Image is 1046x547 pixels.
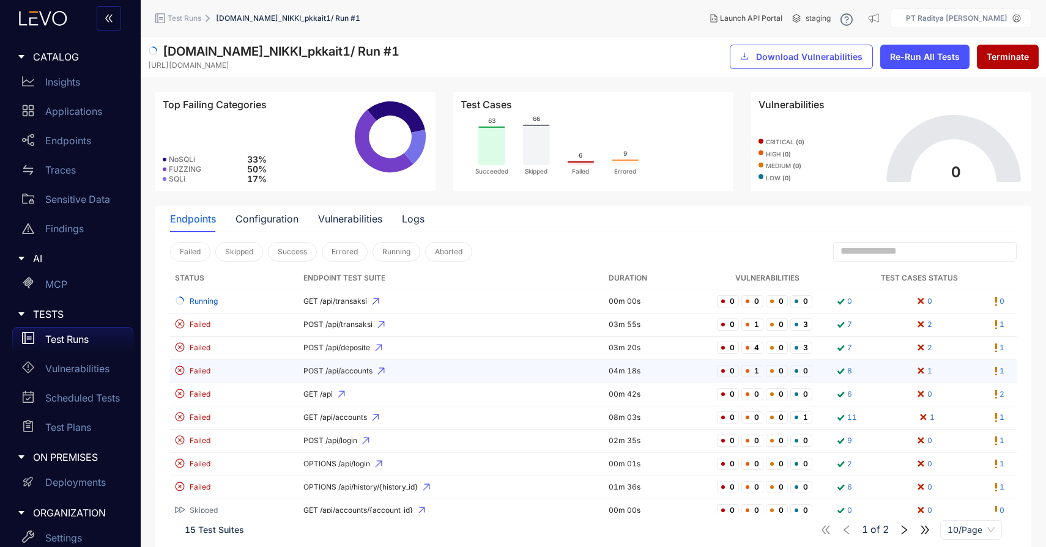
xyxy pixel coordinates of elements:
td: 04m 18s [604,360,712,383]
p: Findings [45,223,84,234]
a: 1 [995,435,1004,447]
span: Errored [332,248,358,256]
p: Test Runs [45,334,89,345]
span: GET /api/accounts/{account_id} [303,506,599,515]
a: 11 [834,411,857,424]
a: 2 [995,388,1004,401]
span: Failed [190,390,210,398]
p: Scheduled Tests [45,392,120,403]
td: 03m 55s [604,314,712,337]
span: SQLi [169,175,185,183]
a: Scheduled Tests [12,386,133,415]
a: 1 [995,342,1004,354]
span: 0 [790,435,812,447]
span: 0 [790,481,812,493]
span: 1 [862,524,868,535]
span: Failed [190,367,210,375]
p: Deployments [45,477,106,488]
a: Applications [12,99,133,128]
span: 0 [741,481,763,493]
button: Re-Run All Tests [880,45,970,69]
p: Traces [45,164,76,175]
a: 0 [834,504,852,517]
a: 1 [915,365,932,378]
tspan: Succeeded [475,167,508,175]
span: 0 [766,342,788,354]
a: MCP [12,272,133,301]
span: Test Runs [168,14,201,23]
span: 0 [766,504,788,516]
span: 0 [717,458,739,470]
span: CATALOG [33,51,124,62]
span: GET /api [303,390,599,398]
span: 0 [741,435,763,447]
div: Endpoints [170,213,216,224]
span: 0 [766,365,788,377]
button: Running [373,242,420,262]
td: 00m 01s [604,453,712,476]
span: [DOMAIN_NAME]_NIKKI_pkkait1 / Run # 1 [216,14,360,23]
a: Test Plans [12,415,133,444]
td: 03m 20s [604,337,712,360]
span: caret-right [17,254,26,263]
span: 15 Test Suites [185,524,244,535]
button: Aborted [425,242,472,262]
div: Vulnerabilities [318,213,382,224]
a: Sensitive Data [12,187,133,216]
span: Failed [190,436,210,445]
button: Terminate [977,45,1039,69]
a: Findings [12,216,133,246]
a: 0 [915,458,932,471]
span: Vulnerabilities [759,99,825,110]
span: 10/Page [948,521,995,539]
span: POST /api/login [303,436,599,445]
span: 0 [790,388,812,400]
td: 00m 42s [604,383,712,406]
a: 0 [915,388,932,401]
p: Endpoints [45,135,91,146]
a: 0 [915,481,932,494]
th: Status [170,266,299,290]
span: 50 % [247,164,267,174]
span: 0 [766,435,788,447]
span: FUZZING [169,165,201,174]
a: Insights [12,70,133,99]
span: Failed [190,343,210,352]
div: TESTS [7,301,133,327]
a: 0 [834,295,852,308]
span: Download Vulnerabilities [756,52,862,62]
span: AI [33,253,124,264]
span: critical [766,139,804,146]
th: Test Cases Status [822,266,1017,290]
span: 3 [790,318,812,331]
td: 00m 00s [604,499,712,523]
span: 0 [766,411,788,424]
span: caret-right [17,508,26,517]
span: 0 [790,504,812,516]
td: 02m 35s [604,430,712,453]
span: Running [382,248,410,256]
th: Endpoint Test Suite [299,266,604,290]
span: of [862,524,889,535]
a: Deployments [12,471,133,500]
button: downloadDownload Vulnerabilities [730,45,873,69]
td: 00m 00s [604,290,712,314]
a: 6 [834,388,852,401]
span: Launch API Portal [720,14,782,23]
span: Top Failing Categories [163,99,267,110]
td: 01m 36s [604,476,712,499]
span: Failed [190,320,210,329]
span: 0 [741,388,763,400]
span: high [766,151,791,158]
p: Insights [45,76,80,87]
span: Skipped [190,506,218,515]
button: Launch API Portal [700,9,792,28]
button: Errored [322,242,368,262]
span: staging [806,14,831,23]
span: 1 [741,318,763,331]
span: swap [22,164,34,176]
b: ( 0 ) [793,162,801,169]
a: 2 [915,342,932,354]
a: 0 [995,504,1004,517]
div: ORGANIZATION [7,500,133,526]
